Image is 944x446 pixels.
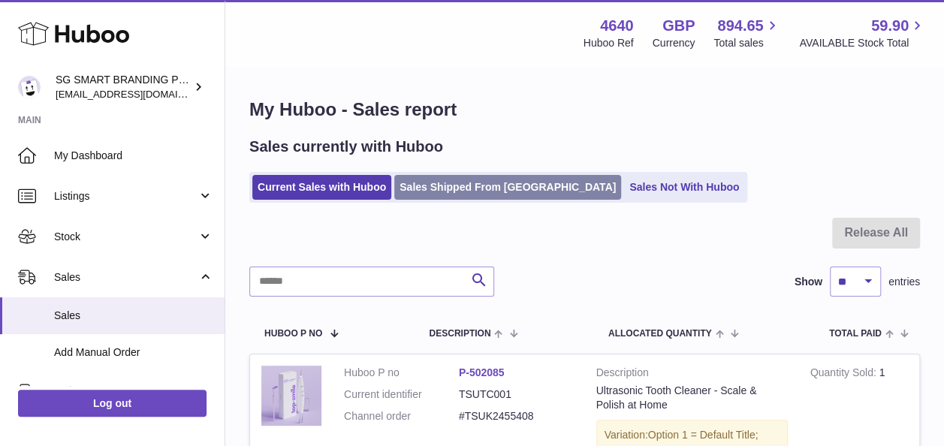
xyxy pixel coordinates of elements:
a: P-502085 [459,366,505,378]
h1: My Huboo - Sales report [249,98,920,122]
span: Add Manual Order [54,345,213,360]
div: Huboo Ref [584,36,634,50]
a: 59.90 AVAILABLE Stock Total [799,16,926,50]
div: SG SMART BRANDING PTE. LTD. [56,73,191,101]
span: Orders [54,384,198,398]
span: 59.90 [871,16,909,36]
a: Sales Shipped From [GEOGRAPHIC_DATA] [394,175,621,200]
strong: Quantity Sold [810,366,879,382]
dt: Huboo P no [344,366,459,380]
span: Total sales [713,36,780,50]
h2: Sales currently with Huboo [249,137,443,157]
span: Stock [54,230,198,244]
dd: TSUTC001 [459,387,574,402]
strong: 4640 [600,16,634,36]
span: [EMAIL_ADDRESS][DOMAIN_NAME] [56,88,221,100]
span: AVAILABLE Stock Total [799,36,926,50]
dd: #TSUK2455408 [459,409,574,423]
span: Huboo P no [264,329,322,339]
span: Listings [54,189,198,203]
span: Option 1 = Default Title; [648,429,759,441]
span: Sales [54,309,213,323]
img: internalAdmin-4640@internal.huboo.com [18,76,41,98]
strong: GBP [662,16,695,36]
a: Sales Not With Huboo [624,175,744,200]
img: plaqueremoverforteethbestselleruk5.png [261,366,321,426]
span: entries [888,275,920,289]
div: Currency [653,36,695,50]
dt: Current identifier [344,387,459,402]
div: Ultrasonic Tooth Cleaner - Scale & Polish at Home [596,384,788,412]
a: Log out [18,390,207,417]
span: Sales [54,270,198,285]
span: Total paid [829,329,882,339]
a: 894.65 Total sales [713,16,780,50]
span: Description [429,329,490,339]
span: My Dashboard [54,149,213,163]
span: 894.65 [717,16,763,36]
a: Current Sales with Huboo [252,175,391,200]
label: Show [795,275,822,289]
span: ALLOCATED Quantity [608,329,712,339]
dt: Channel order [344,409,459,423]
strong: Description [596,366,788,384]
